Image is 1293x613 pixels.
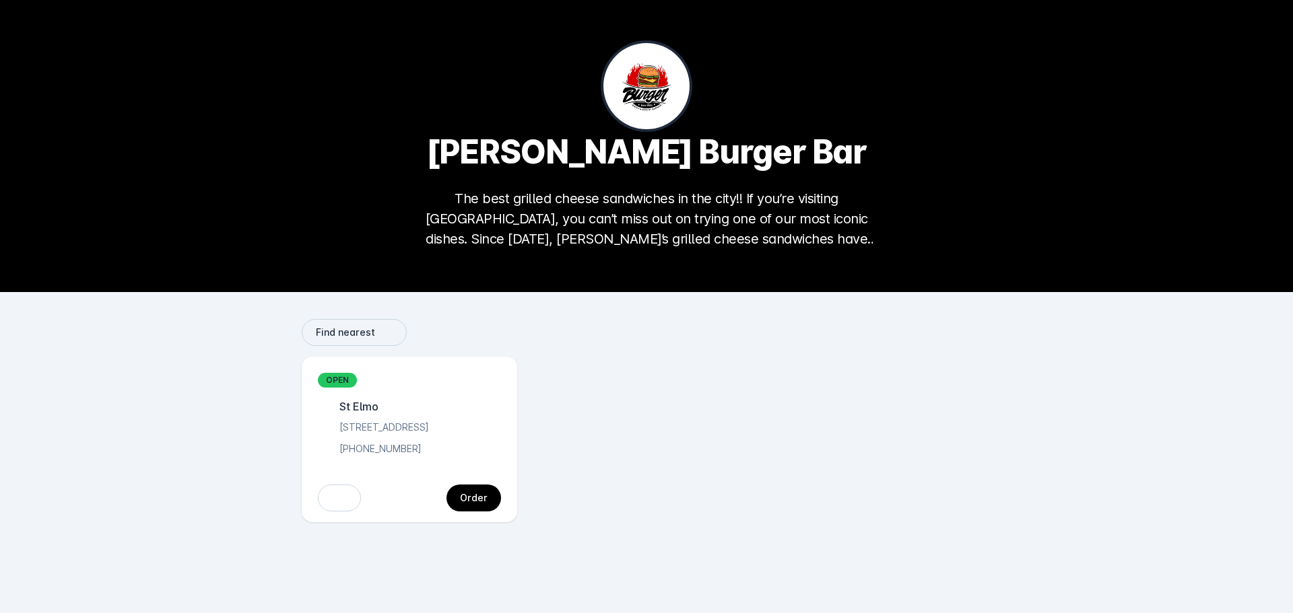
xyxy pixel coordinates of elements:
button: continue [446,484,501,511]
span: Find nearest [316,328,375,337]
div: St Elmo [334,398,378,414]
div: [PHONE_NUMBER] [334,441,422,458]
div: [STREET_ADDRESS] [334,420,429,436]
div: Order [460,493,488,503]
div: OPEN [318,373,357,388]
